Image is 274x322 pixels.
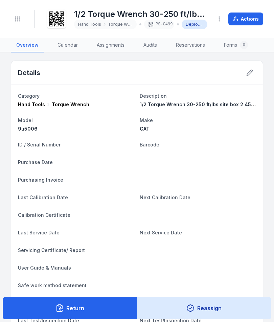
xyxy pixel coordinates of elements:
a: Calendar [52,38,83,52]
span: Next Service Date [140,230,182,235]
span: Model [18,117,33,123]
span: Purchase Date [18,159,53,165]
button: Actions [228,13,263,25]
span: Purchasing Invoice [18,177,63,183]
span: User Guide & Manuals [18,265,71,271]
span: 9u5006 [18,126,38,132]
span: Torque Wrench [108,22,133,27]
button: Return [3,297,137,319]
span: ID / Serial Number [18,142,61,147]
span: Hand Tools [78,22,101,27]
span: Last Calibration Date [18,194,68,200]
span: Last Service Date [18,230,60,235]
h2: Details [18,68,40,77]
span: Make [140,117,153,123]
a: Reservations [170,38,210,52]
span: Hand Tools [18,101,45,108]
h1: 1/2 Torque Wrench 30-250 ft/lbs site box 2 4579 [74,9,207,20]
span: Description [140,93,167,99]
span: 1/2 Torque Wrench 30-250 ft/lbs site box 2 4579 [140,101,257,107]
span: Next Calibration Date [140,194,190,200]
a: Forms0 [219,38,253,52]
div: 0 [240,41,248,49]
a: Assignments [91,38,130,52]
button: Toggle navigation [11,13,24,25]
span: Safe work method statement [18,282,87,288]
span: Barcode [140,142,159,147]
a: Overview [11,38,44,52]
div: PS-0499 [144,20,174,29]
span: Torque Wrench [52,101,89,108]
span: Servicing Certificate/ Report [18,247,85,253]
span: Category [18,93,40,99]
span: Calibration Certificate [18,212,70,218]
button: Reassign [137,297,272,319]
div: Deployed [182,20,208,29]
span: CAT [140,126,150,132]
a: Audits [138,38,162,52]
